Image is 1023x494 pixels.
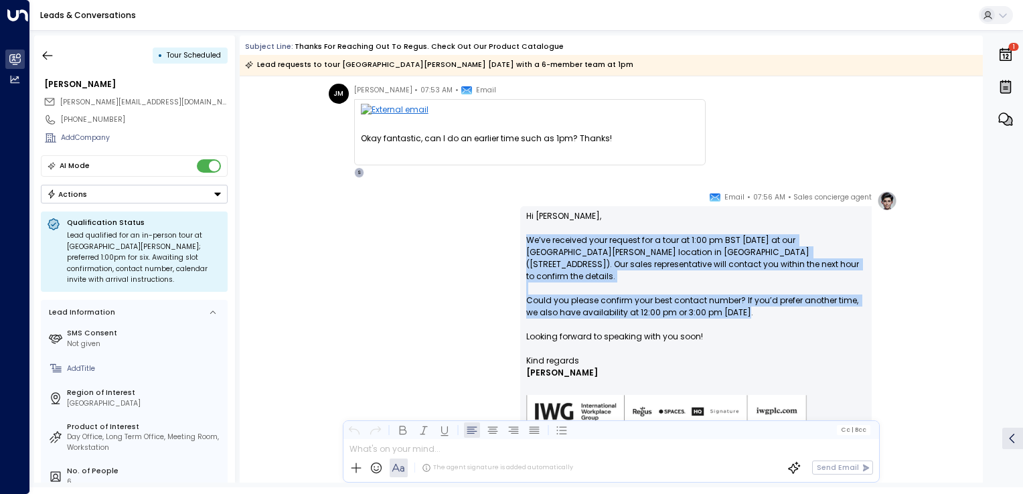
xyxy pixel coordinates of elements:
div: • [158,46,163,64]
span: Email [724,191,744,204]
button: Cc|Bcc [837,425,870,434]
img: profile-logo.png [877,191,897,211]
span: [PERSON_NAME] [526,367,598,379]
div: AddTitle [67,363,224,374]
div: Lead Information [46,307,115,318]
div: AddCompany [61,133,228,143]
span: 1 [1009,43,1019,51]
div: Actions [47,189,88,199]
span: Cc Bcc [841,426,866,433]
span: | [851,426,853,433]
img: AIorK4zU2Kz5WUNqa9ifSKC9jFH1hjwenjvh85X70KBOPduETvkeZu4OqG8oPuqbwvp3xfXcMQJCRtwYb-SG [526,395,807,429]
span: 07:53 AM [420,84,453,97]
label: No. of People [67,466,224,477]
button: 1 [994,40,1017,70]
div: Signature [526,355,866,445]
label: SMS Consent [67,328,224,339]
div: Lead qualified for an in-person tour at [GEOGRAPHIC_DATA][PERSON_NAME]; preferred 1:00pm for six.... [67,230,222,286]
div: Button group with a nested menu [41,185,228,203]
p: Hi [PERSON_NAME], We’ve received your request for a tour at 1:00 pm BST [DATE] at our [GEOGRAPHIC... [526,210,866,355]
div: [GEOGRAPHIC_DATA] [67,398,224,409]
a: Leads & Conversations [40,9,136,21]
button: Actions [41,185,228,203]
div: JM [329,84,349,104]
div: Not given [67,339,224,349]
img: External email [361,104,699,120]
span: jenny.mcdarmid99@outlook.com [60,97,228,108]
span: • [788,191,791,204]
span: 07:56 AM [753,191,785,204]
span: • [747,191,751,204]
span: Sales concierge agent [793,191,872,204]
div: AI Mode [60,159,90,173]
div: Day Office, Long Term Office, Meeting Room, Workstation [67,432,224,453]
div: 6 [67,477,224,487]
div: S [354,167,365,178]
span: Email [476,84,496,97]
button: Undo [346,422,362,438]
span: [PERSON_NAME][EMAIL_ADDRESS][DOMAIN_NAME] [60,97,240,107]
div: The agent signature is added automatically [422,463,573,473]
p: Qualification Status [67,218,222,228]
button: Redo [367,422,383,438]
span: • [455,84,459,97]
label: Product of Interest [67,422,224,432]
span: • [414,84,418,97]
div: [PERSON_NAME] [44,78,228,90]
span: Kind regards [526,355,579,367]
span: Tour Scheduled [167,50,221,60]
span: Subject Line: [245,42,293,52]
div: Okay fantastic, can I do an earlier time such as 1pm? Thanks! [361,133,699,145]
span: [PERSON_NAME] [354,84,412,97]
div: Thanks for reaching out to Regus. Check out our product catalogue [295,42,564,52]
label: Region of Interest [67,388,224,398]
div: [PHONE_NUMBER] [61,114,228,125]
div: Lead requests to tour [GEOGRAPHIC_DATA][PERSON_NAME] [DATE] with a 6-member team at 1pm [245,58,633,72]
